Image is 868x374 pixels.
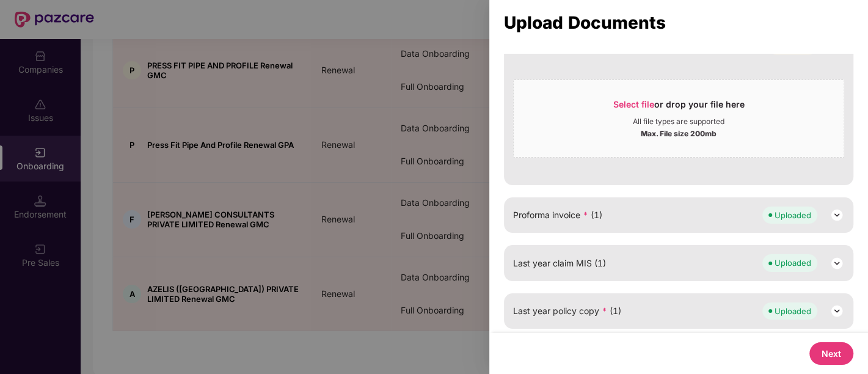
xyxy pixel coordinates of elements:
[513,257,606,270] span: Last year claim MIS (1)
[775,257,811,269] div: Uploaded
[830,304,844,318] img: svg+xml;base64,PHN2ZyB3aWR0aD0iMjQiIGhlaWdodD0iMjQiIHZpZXdCb3g9IjAgMCAyNCAyNCIgZmlsbD0ibm9uZSIgeG...
[514,89,844,148] span: Select fileor drop your file hereAll file types are supportedMax. File size 200mb
[775,209,811,221] div: Uploaded
[830,208,844,222] img: svg+xml;base64,PHN2ZyB3aWR0aD0iMjQiIGhlaWdodD0iMjQiIHZpZXdCb3g9IjAgMCAyNCAyNCIgZmlsbD0ibm9uZSIgeG...
[513,208,602,222] span: Proforma invoice (1)
[504,16,853,29] div: Upload Documents
[613,98,745,117] div: or drop your file here
[641,127,717,139] div: Max. File size 200mb
[513,304,621,318] span: Last year policy copy (1)
[633,117,724,127] div: All file types are supported
[830,256,844,271] img: svg+xml;base64,PHN2ZyB3aWR0aD0iMjQiIGhlaWdodD0iMjQiIHZpZXdCb3g9IjAgMCAyNCAyNCIgZmlsbD0ibm9uZSIgeG...
[775,305,811,317] div: Uploaded
[809,342,853,365] button: Next
[613,99,654,109] span: Select file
